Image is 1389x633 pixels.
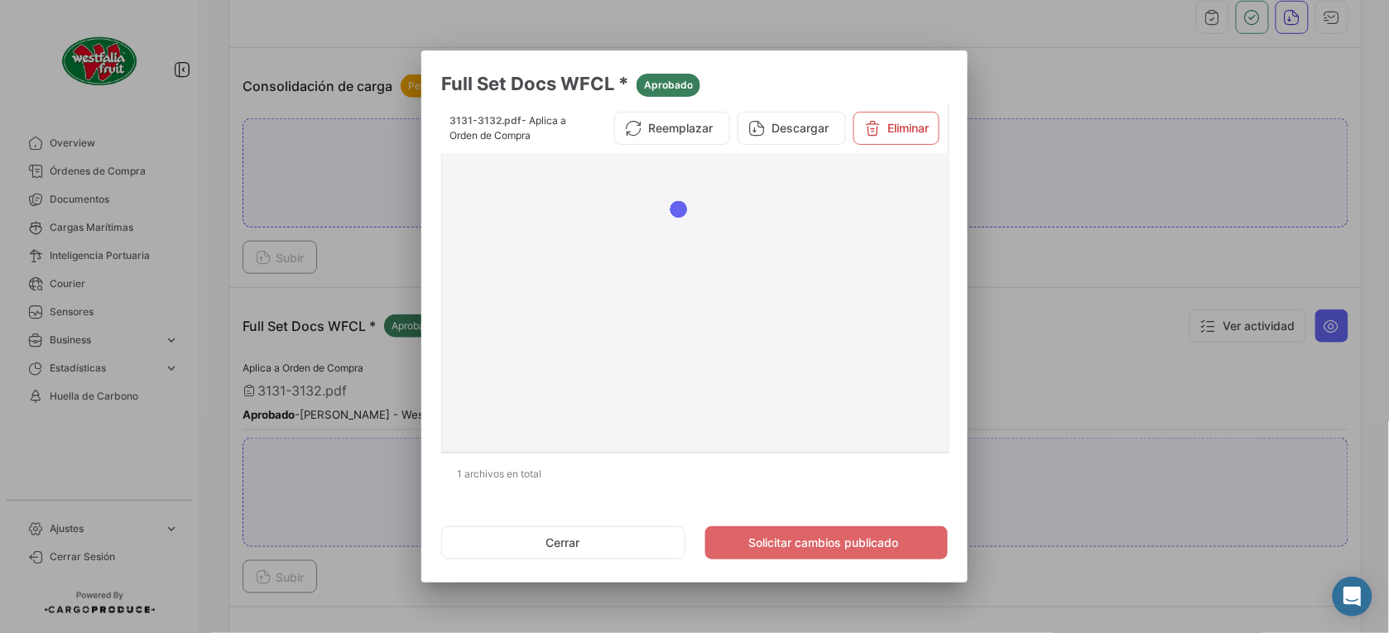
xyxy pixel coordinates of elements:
[853,112,940,145] button: Eliminar
[441,526,685,559] button: Cerrar
[1333,577,1372,616] div: Abrir Intercom Messenger
[738,112,846,145] button: Descargar
[644,78,693,93] span: Aprobado
[614,112,730,145] button: Reemplazar
[441,453,948,495] div: 1 archivos en total
[441,70,948,97] h3: Full Set Docs WFCL *
[705,526,948,559] button: Solicitar cambios publicado
[449,114,521,127] span: 3131-3132.pdf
